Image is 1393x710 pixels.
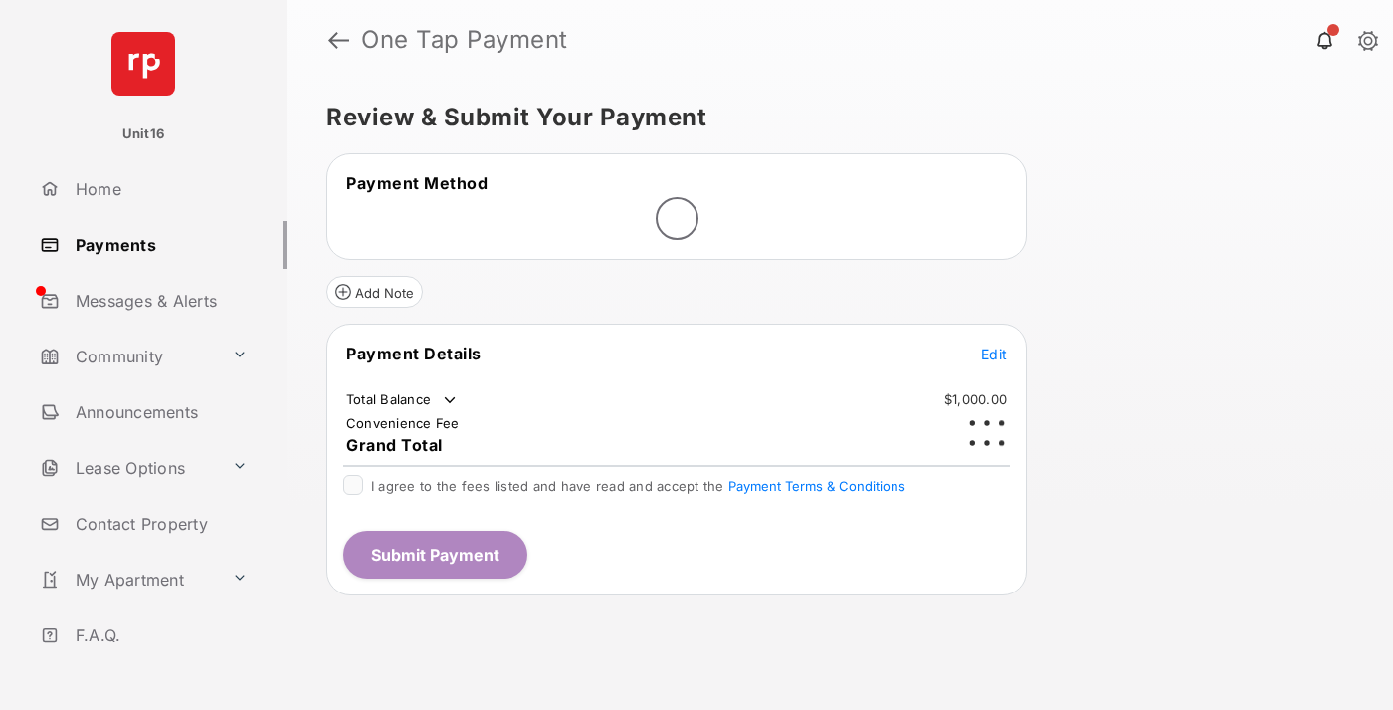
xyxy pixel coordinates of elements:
[32,165,287,213] a: Home
[32,333,224,380] a: Community
[343,531,527,579] button: Submit Payment
[346,173,488,193] span: Payment Method
[345,414,461,432] td: Convenience Fee
[32,277,287,325] a: Messages & Alerts
[361,28,568,52] strong: One Tap Payment
[32,444,224,492] a: Lease Options
[346,435,443,455] span: Grand Total
[371,478,905,494] span: I agree to the fees listed and have read and accept the
[32,500,287,548] a: Contact Property
[981,346,1007,362] span: Edit
[122,124,165,144] p: Unit16
[32,556,224,603] a: My Apartment
[981,344,1007,363] button: Edit
[32,611,287,659] a: F.A.Q.
[326,276,423,308] button: Add Note
[346,344,482,363] span: Payment Details
[943,390,1008,408] td: $1,000.00
[32,221,287,269] a: Payments
[111,32,175,96] img: svg+xml;base64,PHN2ZyB4bWxucz0iaHR0cDovL3d3dy53My5vcmcvMjAwMC9zdmciIHdpZHRoPSI2NCIgaGVpZ2h0PSI2NC...
[728,478,905,494] button: I agree to the fees listed and have read and accept the
[345,390,460,410] td: Total Balance
[32,388,287,436] a: Announcements
[326,106,1337,129] h5: Review & Submit Your Payment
